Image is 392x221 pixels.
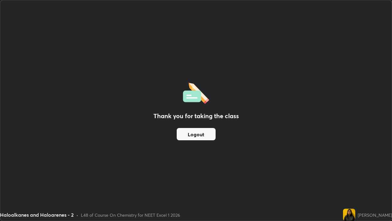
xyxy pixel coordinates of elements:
[177,128,216,140] button: Logout
[81,212,180,218] div: L48 of Course On Chemistry for NEET Excel 1 2026
[153,111,239,121] h2: Thank you for taking the class
[76,212,78,218] div: •
[183,81,209,104] img: offlineFeedback.1438e8b3.svg
[358,212,392,218] div: [PERSON_NAME]
[343,209,355,221] img: 5601c98580164add983b3da7b044abd6.jpg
